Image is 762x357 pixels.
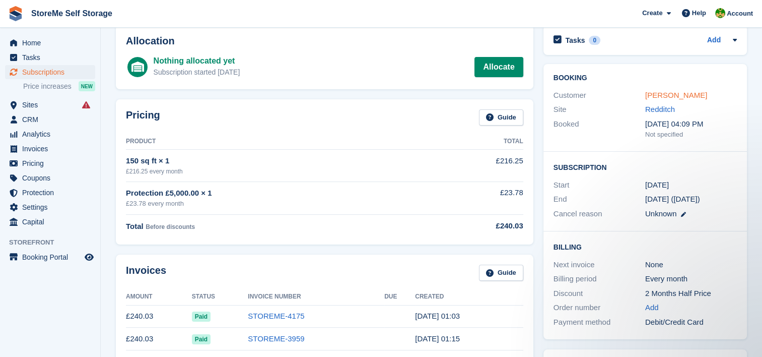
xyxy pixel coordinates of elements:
a: STOREME-4175 [248,312,304,320]
span: Paid [192,334,211,344]
div: £216.25 every month [126,167,427,176]
h2: Subscription [553,162,737,172]
div: Booked [553,118,645,140]
td: £240.03 [126,328,192,350]
span: Pricing [22,156,83,170]
span: Home [22,36,83,50]
div: Order number [553,302,645,314]
a: [PERSON_NAME] [645,91,707,99]
div: Every month [645,273,737,285]
div: Protection £5,000.00 × 1 [126,188,427,199]
a: Guide [479,109,523,126]
time: 2023-07-06 00:03:18 UTC [415,312,460,320]
span: Settings [22,200,83,214]
a: Preview store [83,251,95,263]
th: Due [384,289,415,305]
span: Paid [192,312,211,322]
a: menu [5,186,95,200]
a: menu [5,112,95,127]
a: menu [5,200,95,214]
div: Payment method [553,317,645,328]
div: Next invoice [553,259,645,271]
span: Protection [22,186,83,200]
div: [DATE] 04:09 PM [645,118,737,130]
a: menu [5,250,95,264]
a: Guide [479,265,523,281]
td: £216.25 [427,150,523,182]
a: menu [5,156,95,170]
div: 2 Months Half Price [645,288,737,300]
a: Add [707,35,721,46]
div: Subscription started [DATE] [154,67,240,78]
span: Invoices [22,142,83,156]
span: Storefront [9,237,100,248]
span: Analytics [22,127,83,141]
h2: Tasks [566,36,585,45]
a: STOREME-3959 [248,334,304,343]
a: menu [5,65,95,79]
td: £240.03 [126,305,192,328]
span: Sites [22,98,83,112]
div: End [553,194,645,205]
div: Not specified [645,130,737,140]
img: StorMe [715,8,725,18]
div: Discount [553,288,645,300]
div: Cancel reason [553,208,645,220]
div: 0 [589,36,600,45]
img: stora-icon-8386f47178a22dfd0bd8f6a31ec36ba5ce8667c1dd55bd0f319d3a0aa187defe.svg [8,6,23,21]
th: Product [126,134,427,150]
div: Debit/Credit Card [645,317,737,328]
span: [DATE] ([DATE]) [645,195,700,203]
a: Redditch [645,105,675,113]
i: Smart entry sync failures have occurred [82,101,90,109]
time: 2023-06-06 00:15:16 UTC [415,334,460,343]
th: Created [415,289,523,305]
a: menu [5,36,95,50]
a: menu [5,98,95,112]
span: Create [642,8,662,18]
div: £240.03 [427,220,523,232]
a: Add [645,302,659,314]
h2: Billing [553,242,737,252]
a: Allocate [474,57,523,77]
a: menu [5,171,95,185]
span: Help [692,8,706,18]
th: Invoice Number [248,289,384,305]
h2: Pricing [126,109,160,126]
time: 2021-08-29 23:00:00 UTC [645,180,669,191]
a: menu [5,127,95,141]
span: Unknown [645,209,677,218]
div: NEW [79,81,95,91]
span: CRM [22,112,83,127]
div: Nothing allocated yet [154,55,240,67]
th: Amount [126,289,192,305]
div: 150 sq ft × 1 [126,155,427,167]
span: Subscriptions [22,65,83,79]
span: Tasks [22,50,83,65]
span: Capital [22,215,83,229]
a: Price increases NEW [23,81,95,92]
a: menu [5,215,95,229]
a: menu [5,142,95,156]
th: Status [192,289,248,305]
th: Total [427,134,523,150]
td: £23.78 [427,182,523,214]
span: Account [727,9,753,19]
span: Total [126,222,144,230]
div: Site [553,104,645,115]
span: Coupons [22,171,83,185]
div: Start [553,180,645,191]
div: Billing period [553,273,645,285]
div: None [645,259,737,271]
h2: Invoices [126,265,166,281]
h2: Booking [553,74,737,82]
a: menu [5,50,95,65]
span: Price increases [23,82,72,91]
span: Before discounts [146,223,195,230]
a: StoreMe Self Storage [27,5,116,22]
div: Customer [553,90,645,101]
span: Booking Portal [22,250,83,264]
div: £23.78 every month [126,199,427,209]
h2: Allocation [126,35,523,47]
